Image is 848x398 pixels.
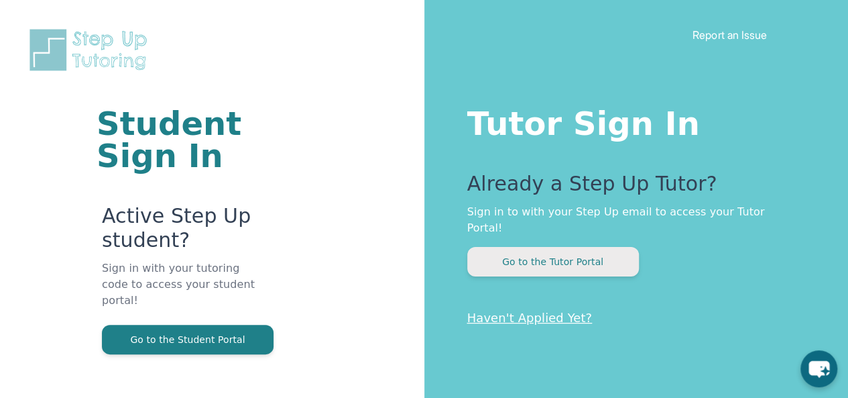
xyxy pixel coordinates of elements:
img: Step Up Tutoring horizontal logo [27,27,156,73]
a: Report an Issue [692,28,767,42]
p: Already a Step Up Tutor? [467,172,795,204]
h1: Tutor Sign In [467,102,795,140]
a: Haven't Applied Yet? [467,311,593,325]
p: Sign in to with your Step Up email to access your Tutor Portal! [467,204,795,236]
button: Go to the Student Portal [102,325,274,354]
button: chat-button [800,350,837,387]
h1: Student Sign In [97,107,263,172]
a: Go to the Student Portal [102,333,274,346]
a: Go to the Tutor Portal [467,255,639,268]
button: Go to the Tutor Portal [467,247,639,277]
p: Sign in with your tutoring code to access your student portal! [102,260,263,325]
p: Active Step Up student? [102,204,263,260]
